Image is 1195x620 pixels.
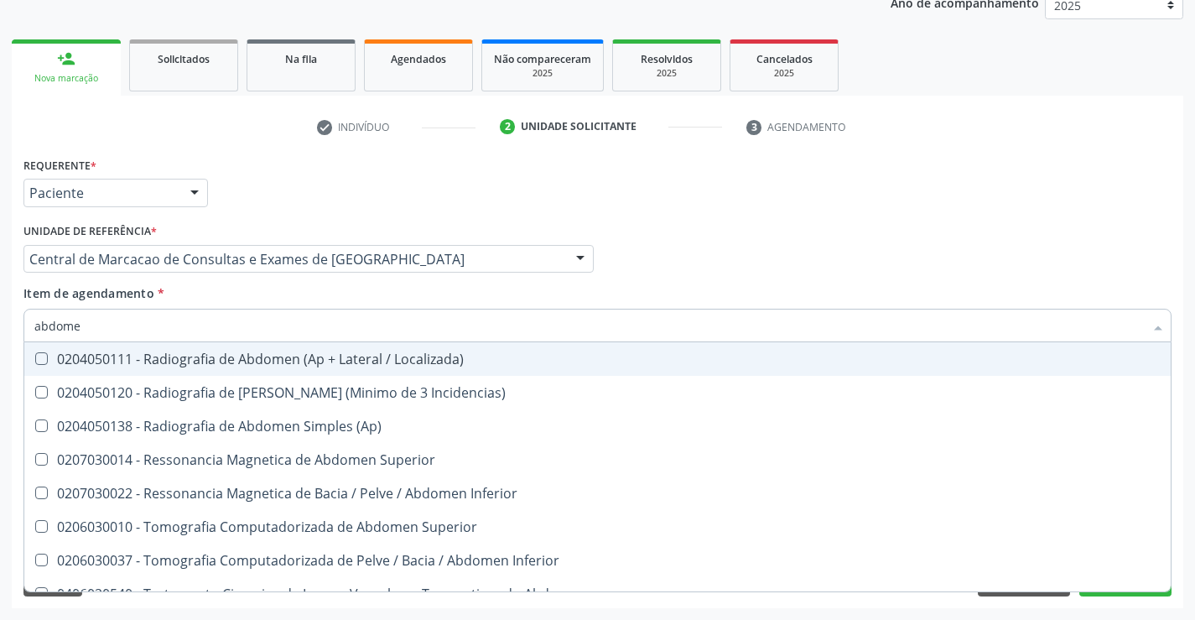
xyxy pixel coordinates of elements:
div: 0204050111 - Radiografia de Abdomen (Ap + Lateral / Localizada) [34,352,1161,366]
div: 0207030022 - Ressonancia Magnetica de Bacia / Pelve / Abdomen Inferior [34,487,1161,500]
span: Agendados [391,52,446,66]
span: Cancelados [756,52,813,66]
span: Central de Marcacao de Consultas e Exames de [GEOGRAPHIC_DATA] [29,251,559,268]
span: Não compareceram [494,52,591,66]
span: Item de agendamento [23,285,154,301]
span: Solicitados [158,52,210,66]
label: Unidade de referência [23,219,157,245]
div: 0207030014 - Ressonancia Magnetica de Abdomen Superior [34,453,1161,466]
div: 2025 [625,67,709,80]
div: 0206030010 - Tomografia Computadorizada de Abdomen Superior [34,520,1161,534]
div: 0206030037 - Tomografia Computadorizada de Pelve / Bacia / Abdomen Inferior [34,554,1161,567]
div: 2025 [742,67,826,80]
div: 2025 [494,67,591,80]
div: Unidade solicitante [521,119,636,134]
div: Nova marcação [23,72,109,85]
div: 0204050138 - Radiografia de Abdomen Simples (Ap) [34,419,1161,433]
span: Paciente [29,185,174,201]
div: 0204050120 - Radiografia de [PERSON_NAME] (Minimo de 3 Incidencias) [34,386,1161,399]
span: Na fila [285,52,317,66]
label: Requerente [23,153,96,179]
div: person_add [57,49,75,68]
div: 0406020540 - Tratamento Cirurgico de Lesoes Vasculares Traumaticas do Abdomen [34,587,1161,601]
div: 2 [500,119,515,134]
input: Buscar por procedimentos [34,309,1144,342]
span: Resolvidos [641,52,693,66]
